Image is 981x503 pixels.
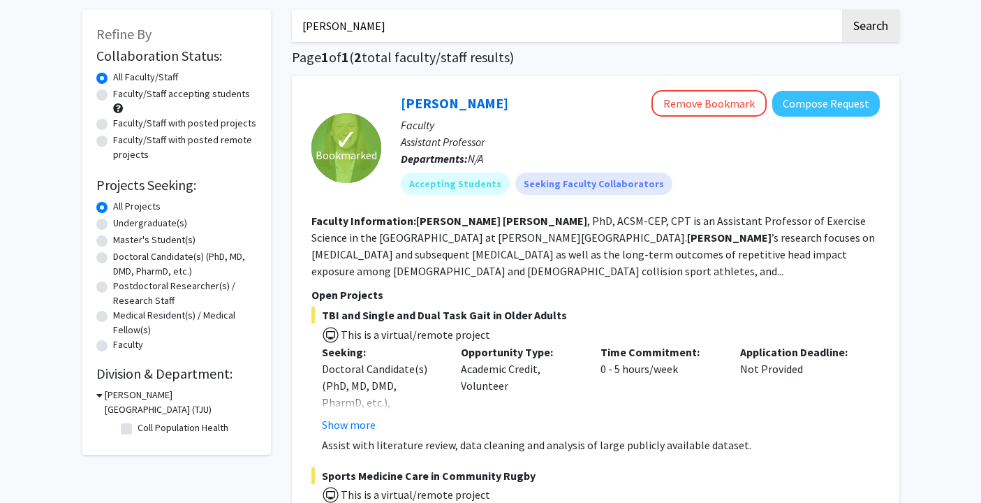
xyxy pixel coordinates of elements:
span: N/A [468,152,483,166]
b: [PERSON_NAME] [503,214,587,228]
label: Faculty [113,337,143,352]
label: Master's Student(s) [113,233,196,247]
div: Doctoral Candidate(s) (PhD, MD, DMD, PharmD, etc.), Postdoctoral Researcher(s) / Research Staff, ... [322,360,441,495]
button: Show more [322,416,376,433]
label: All Faculty/Staff [113,70,178,85]
p: Application Deadline: [740,344,859,360]
span: 1 [341,48,349,66]
h2: Projects Seeking: [96,177,257,194]
input: Search Keywords [292,10,840,42]
label: Coll Population Health [138,421,228,435]
span: Bookmarked [316,147,377,163]
label: Faculty/Staff with posted remote projects [113,133,257,162]
label: Undergraduate(s) [113,216,187,231]
fg-read-more: , PhD, ACSM-CEP, CPT is an Assistant Professor of Exercise Science in the [GEOGRAPHIC_DATA] at [P... [311,214,875,278]
b: Faculty Information: [311,214,416,228]
h2: Division & Department: [96,365,257,382]
iframe: Chat [10,440,59,493]
h3: [PERSON_NAME][GEOGRAPHIC_DATA] (TJU) [105,388,257,417]
p: Seeking: [322,344,441,360]
span: This is a virtual/remote project [339,488,490,502]
label: Doctoral Candidate(s) (PhD, MD, DMD, PharmD, etc.) [113,249,257,279]
div: Not Provided [730,344,869,433]
button: Compose Request to Katie Hunzinger [772,91,880,117]
p: Opportunity Type: [461,344,580,360]
span: TBI and Single and Dual Task Gait in Older Adults [311,307,880,323]
mat-chip: Accepting Students [401,173,510,195]
span: This is a virtual/remote project [339,328,490,342]
mat-chip: Seeking Faculty Collaborators [515,173,672,195]
b: [PERSON_NAME] [416,214,501,228]
p: Assist with literature review, data cleaning and analysis of large publicly available dataset. [322,437,880,453]
h1: Page of ( total faculty/staff results) [292,49,899,66]
label: Postdoctoral Researcher(s) / Research Staff [113,279,257,308]
label: Faculty/Staff with posted projects [113,116,256,131]
span: 1 [321,48,329,66]
span: Refine By [96,25,152,43]
span: ✓ [334,133,358,147]
a: [PERSON_NAME] [401,94,508,112]
button: Remove Bookmark [651,90,767,117]
span: Sports Medicine Care in Community Rugby [311,467,880,484]
button: Search [842,10,899,42]
label: Medical Resident(s) / Medical Fellow(s) [113,308,257,337]
b: Departments: [401,152,468,166]
p: Open Projects [311,286,880,303]
label: Faculty/Staff accepting students [113,87,250,101]
span: 2 [354,48,362,66]
h2: Collaboration Status: [96,48,257,64]
p: Assistant Professor [401,133,880,150]
div: 0 - 5 hours/week [590,344,730,433]
p: Time Commitment: [600,344,719,360]
div: Academic Credit, Volunteer [450,344,590,433]
label: All Projects [113,199,161,214]
p: Faculty [401,117,880,133]
b: [PERSON_NAME] [687,231,772,245]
